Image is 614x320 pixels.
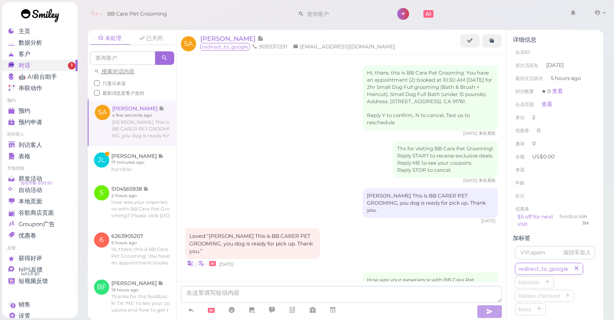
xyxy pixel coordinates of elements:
span: 08/21/2025 10:35am [463,178,479,183]
span: 最新消息是客户发的 [102,90,144,96]
span: 串联动作 [19,85,42,92]
a: 未处理 [90,32,130,45]
span: 预约申请 [19,119,42,126]
div: Loved “[PERSON_NAME] This is BB CARER PET GROOMING, you dog is ready for pick up. Thank you.” [185,228,320,259]
span: 余额 [515,154,526,160]
span: ★ 0 [541,88,563,94]
a: [PERSON_NAME] [200,35,264,43]
a: 到访客人 [2,139,78,151]
span: NPS® 90 [21,271,39,277]
a: 串联动作 [2,83,78,94]
span: SA [181,36,196,51]
a: 表格 [2,151,78,162]
span: 客户 [19,51,30,58]
li: 到访客人 [2,131,78,137]
a: 预约 [2,105,78,117]
a: 查看 [552,88,563,94]
span: 08/20/2025 06:52pm [463,131,479,136]
a: 销售 [2,299,78,310]
span: BB Care Pet Grooming [107,2,167,26]
input: 查询客户 [304,7,386,21]
div: 加标签 [513,235,597,242]
div: 详细信息 [513,36,597,43]
span: 本地页面 [19,198,42,205]
span: 🤖 AI前台助手 [19,73,57,80]
span: 获得好评 [19,255,42,262]
div: Thx for visiting BB Care Pet Grooming! Reply START to receive exclusive deals. Reply ME to see yo... [393,141,498,178]
span: NPS反馈 [19,266,43,273]
li: 市场营销 [2,165,78,171]
span: 对话 [19,62,30,69]
a: 🤖 AI前台助手 [2,71,78,83]
span: 只显示未读 [102,80,126,86]
span: 来自系统 [479,131,496,136]
a: 已关闭 [131,32,172,45]
span: 优惠卷 [19,232,36,239]
a: 对话 1 [2,60,78,71]
li: 反馈 [2,245,78,251]
input: VIP,spam [515,246,595,259]
a: 本地页面 [2,196,78,207]
span: 会员页面 [515,101,534,107]
span: Groupon广告 [19,221,55,228]
div: 按回车加入 [563,249,591,256]
div: feedback [560,213,582,228]
div: How was your experience with BB Care Pet Grooming? Please click [DOMAIN_NAME][URL] to tell us and... [363,272,498,302]
li: 0 [513,137,597,150]
span: 记录 [257,35,264,43]
span: bites [517,306,533,312]
span: 最后次活跃在 [515,75,543,81]
a: 预约申请 [2,117,78,128]
a: 查看 [541,101,552,107]
span: 邀请 [515,141,525,147]
span: US$0.00 [532,153,555,160]
span: Rabies checked [517,293,561,299]
span: 谷歌商店页面 [19,209,54,216]
span: 数据分析 [19,39,42,46]
input: 最新消息是客户发的 [94,90,100,96]
a: Groupon广告 [2,219,78,230]
span: [PERSON_NAME] [200,35,257,43]
span: redirect_to_google [200,43,250,51]
span: 积分数量 [515,88,534,94]
span: blacklist [517,279,541,285]
li: 0 [513,124,597,137]
a: 客户 [2,48,78,60]
span: 表格 [19,153,30,160]
span: 5 hours ago [551,75,581,82]
span: 08/21/2025 12:42pm [219,261,234,267]
li: [EMAIL_ADDRESS][DOMAIN_NAME] [291,43,397,51]
span: 预约 [19,107,30,115]
span: 08/21/2025 12:42pm [481,218,496,224]
li: 预约 [2,98,78,104]
a: 自动活动 [2,184,78,196]
span: 自动活动 [19,187,42,194]
a: 搜索对话内容 [94,68,135,75]
span: 优惠券 [515,128,529,133]
span: 设置 [19,312,30,320]
span: 销售 [19,301,30,308]
input: 查询客户 [90,51,155,65]
span: 会员ID [515,49,530,55]
a: 短视频反馈 [2,275,78,287]
a: 数据分析 [2,37,78,48]
li: 2 [513,111,597,124]
span: 群发活动 [19,175,42,182]
span: 年龄 [515,180,525,186]
a: 主页 [2,26,78,37]
a: NPS反馈 NPS® 90 [2,264,78,275]
a: 获得好评 [2,253,78,264]
div: 到期于2025-10-20 11:59pm [582,213,592,228]
li: 9093311291 [250,43,290,51]
span: redirect_to_google [517,266,570,272]
span: 生日 [515,193,525,199]
span: 来源 [515,167,525,173]
span: 到访客人 [19,141,42,149]
span: 短信币量: $129.90 [21,180,52,187]
span: [DATE] [546,61,564,69]
span: 1 [68,62,75,69]
a: 谷歌商店页面 [2,207,78,219]
a: 优惠卷 [2,230,78,241]
input: 只显示未读 [94,80,100,86]
a: 群发活动 短信币量: $129.90 [2,173,78,184]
